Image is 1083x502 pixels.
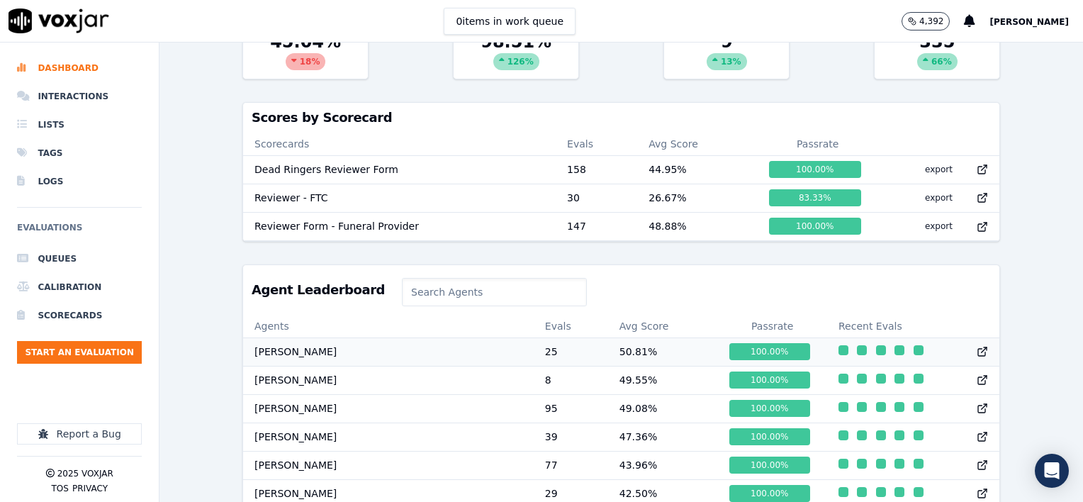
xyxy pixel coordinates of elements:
td: 95 [534,394,608,423]
div: 100.00 % [729,343,810,360]
a: Logs [17,167,142,196]
div: 100.00 % [729,457,810,474]
div: 66 % [917,53,958,70]
td: 25 [534,338,608,366]
th: Scorecards [243,133,556,155]
td: Reviewer Form - Funeral Provider [243,212,556,240]
div: 335 [875,30,999,79]
div: 13 % [707,53,747,70]
td: 30 [556,184,637,212]
button: Report a Bug [17,423,142,445]
div: 100.00 % [729,400,810,417]
div: 9 [664,30,789,79]
td: 49.08 % [608,394,718,423]
button: export [914,215,964,238]
td: [PERSON_NAME] [243,423,534,451]
button: export [914,186,964,209]
th: Avg Score [608,315,718,338]
th: Evals [556,133,637,155]
td: 43.96 % [608,451,718,479]
td: 26.67 % [637,184,758,212]
div: 98.51 % [454,30,578,79]
div: 100.00 % [729,372,810,389]
td: 50.81 % [608,338,718,366]
a: Interactions [17,82,142,111]
td: 147 [556,212,637,240]
td: 158 [556,155,637,184]
h3: Scores by Scorecard [252,111,991,124]
th: Evals [534,315,608,338]
th: Avg Score [637,133,758,155]
th: Passrate [718,315,827,338]
th: Recent Evals [827,315,999,338]
div: 100.00 % [769,161,860,178]
td: 49.55 % [608,366,718,394]
th: Passrate [758,133,877,155]
p: 2025 Voxjar [57,468,113,479]
div: 45.04 % [243,30,368,79]
td: Dead Ringers Reviewer Form [243,155,556,184]
button: export [914,158,964,181]
td: [PERSON_NAME] [243,394,534,423]
td: 77 [534,451,608,479]
div: 100.00 % [729,428,810,445]
img: voxjar logo [9,9,109,33]
input: Search Agents [402,278,587,306]
td: [PERSON_NAME] [243,366,534,394]
h6: Evaluations [17,219,142,245]
a: Lists [17,111,142,139]
p: 4,392 [919,16,943,27]
h3: Agent Leaderboard [252,284,385,296]
button: 0items in work queue [444,8,576,35]
td: 8 [534,366,608,394]
div: 100.00 % [769,218,860,235]
td: [PERSON_NAME] [243,338,534,366]
div: Open Intercom Messenger [1035,454,1069,488]
button: 4,392 [902,12,964,30]
td: 48.88 % [637,212,758,240]
th: Agents [243,315,534,338]
a: Scorecards [17,301,142,330]
div: 83.33 % [769,189,860,206]
div: 100.00 % [729,485,810,502]
a: Dashboard [17,54,142,82]
td: 47.36 % [608,423,718,451]
span: [PERSON_NAME] [989,17,1069,27]
button: Privacy [72,483,108,494]
button: TOS [51,483,68,494]
a: Calibration [17,273,142,301]
td: Reviewer - FTC [243,184,556,212]
td: 44.95 % [637,155,758,184]
div: 126 % [493,53,539,70]
button: 4,392 [902,12,950,30]
button: Start an Evaluation [17,341,142,364]
td: 39 [534,423,608,451]
td: [PERSON_NAME] [243,451,534,479]
button: [PERSON_NAME] [989,13,1083,30]
a: Tags [17,139,142,167]
a: Queues [17,245,142,273]
div: 18 % [286,53,326,70]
